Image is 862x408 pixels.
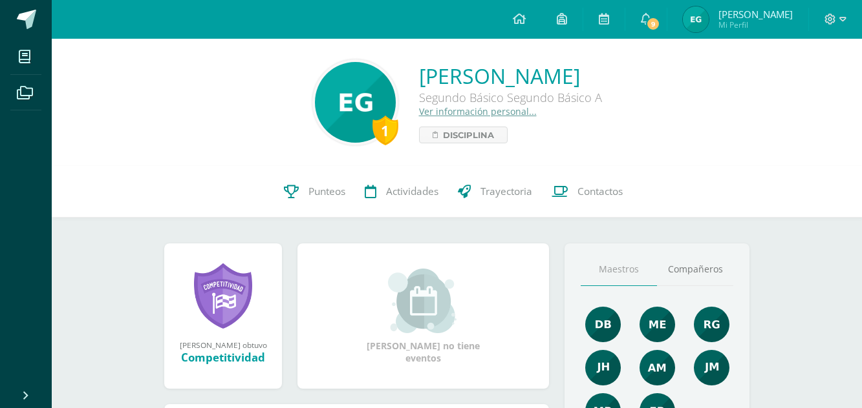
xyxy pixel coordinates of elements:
[386,185,438,198] span: Actividades
[274,166,355,218] a: Punteos
[177,340,269,350] div: [PERSON_NAME] obtuvo
[177,350,269,365] div: Competitividad
[718,19,793,30] span: Mi Perfil
[585,350,621,385] img: 3dbe72ed89aa2680497b9915784f2ba9.png
[585,307,621,342] img: 92e8b7530cfa383477e969a429d96048.png
[419,90,602,105] div: Segundo Básico Segundo Básico A
[694,307,729,342] img: c8ce501b50aba4663d5e9c1ec6345694.png
[683,6,709,32] img: a28feb5e9254d2fc6a7d08f13ef48b4c.png
[718,8,793,21] span: [PERSON_NAME]
[581,253,657,286] a: Maestros
[419,62,602,90] a: [PERSON_NAME]
[640,350,675,385] img: b7c5ef9c2366ee6e8e33a2b1ce8f818e.png
[542,166,632,218] a: Contactos
[388,269,458,333] img: event_small.png
[640,307,675,342] img: 65453557fab290cae8854fbf14c7a1d7.png
[355,166,448,218] a: Actividades
[657,253,733,286] a: Compañeros
[419,105,537,117] a: Ver información personal...
[448,166,542,218] a: Trayectoria
[359,269,488,364] div: [PERSON_NAME] no tiene eventos
[694,350,729,385] img: d63573055912b670afbd603c8ed2a4ef.png
[577,185,623,198] span: Contactos
[315,62,396,143] img: 74b8db8ad349522ac93a7556349e6b0c.png
[480,185,532,198] span: Trayectoria
[372,116,398,145] div: 1
[308,185,345,198] span: Punteos
[646,17,660,31] span: 9
[443,127,494,143] span: Disciplina
[419,127,508,143] a: Disciplina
